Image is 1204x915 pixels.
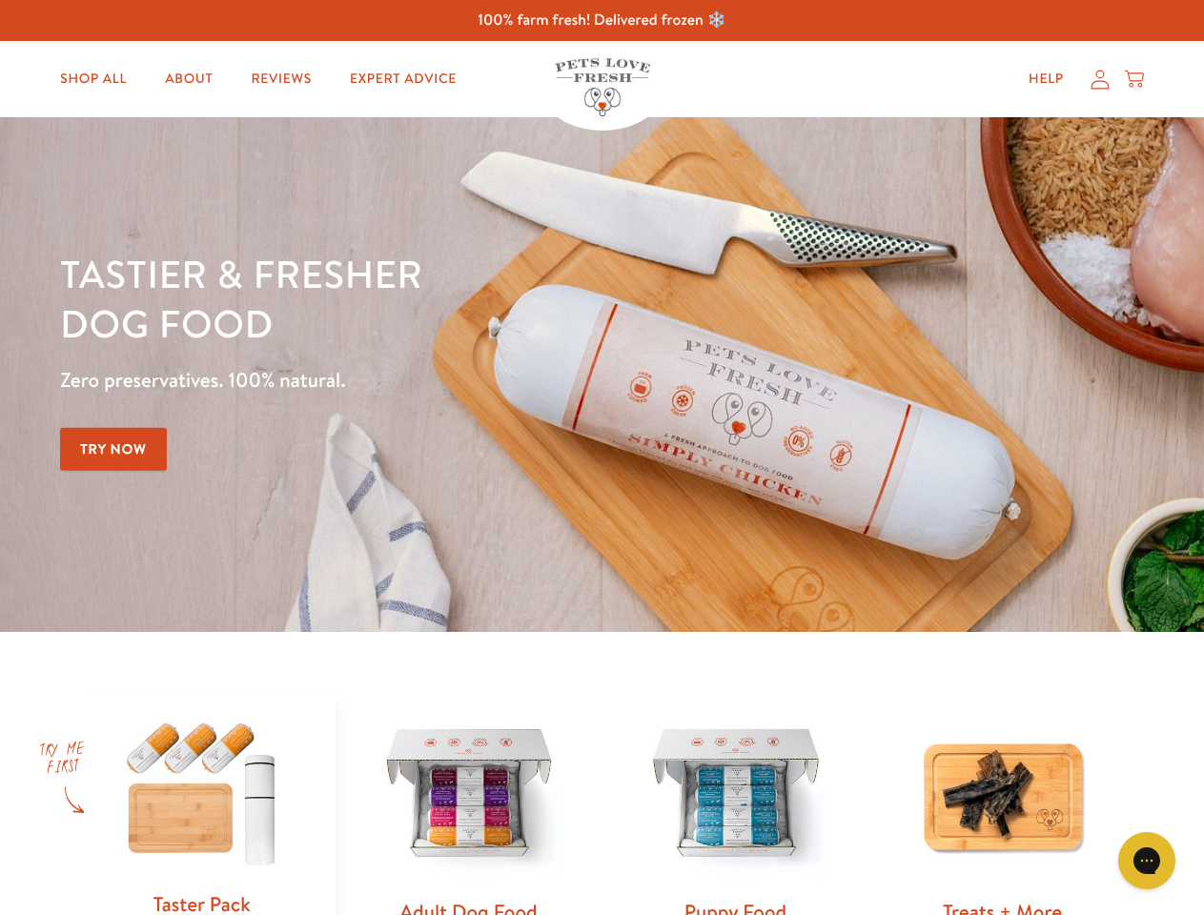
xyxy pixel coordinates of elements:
[235,60,326,98] a: Reviews
[60,363,783,397] p: Zero preservatives. 100% natural.
[1109,825,1185,896] iframe: Gorgias live chat messenger
[45,60,142,98] a: Shop All
[1013,60,1079,98] a: Help
[150,60,228,98] a: About
[60,249,783,348] h1: Tastier & fresher dog food
[555,58,650,116] img: Pets Love Fresh
[60,428,167,471] a: Try Now
[335,60,472,98] a: Expert Advice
